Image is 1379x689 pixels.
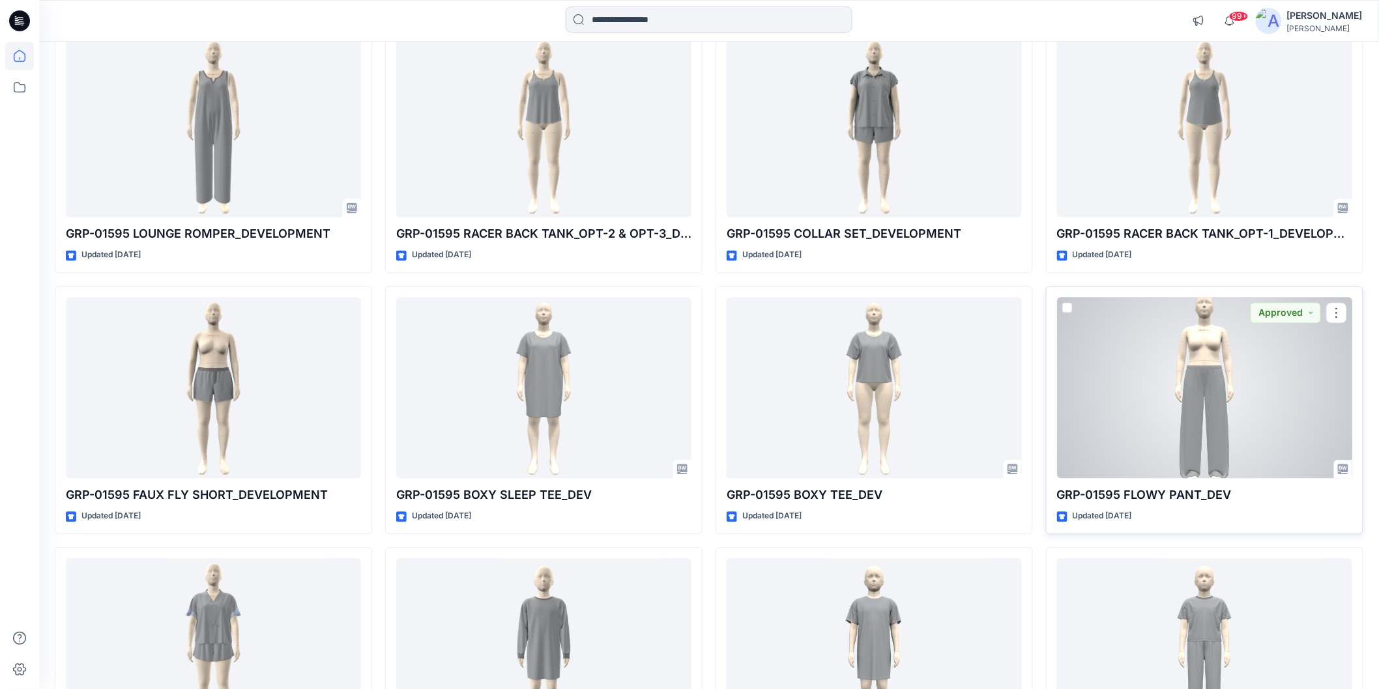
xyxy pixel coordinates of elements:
[396,298,691,479] a: GRP-01595 BOXY SLEEP TEE_DEV
[1057,298,1352,479] a: GRP-01595 FLOWY PANT_DEV
[66,486,361,505] p: GRP-01595 FAUX FLY SHORT_DEVELOPMENT
[1256,8,1282,34] img: avatar
[66,36,361,218] a: GRP-01595 LOUNGE ROMPER_DEVELOPMENT
[1287,8,1363,23] div: [PERSON_NAME]
[81,249,141,262] p: Updated [DATE]
[727,486,1022,505] p: GRP-01595 BOXY TEE_DEV
[412,510,471,524] p: Updated [DATE]
[1229,11,1249,21] span: 99+
[66,225,361,244] p: GRP-01595 LOUNGE ROMPER_DEVELOPMENT
[1057,225,1352,244] p: GRP-01595 RACER BACK TANK_OPT-1_DEVELOPMENT
[412,249,471,262] p: Updated [DATE]
[1057,486,1352,505] p: GRP-01595 FLOWY PANT_DEV
[727,225,1022,244] p: GRP-01595 COLLAR SET_DEVELOPMENT
[742,510,802,524] p: Updated [DATE]
[742,249,802,262] p: Updated [DATE]
[1057,36,1352,218] a: GRP-01595 RACER BACK TANK_OPT-1_DEVELOPMENT
[1073,510,1132,524] p: Updated [DATE]
[396,225,691,244] p: GRP-01595 RACER BACK TANK_OPT-2 & OPT-3_DEVELOPMENT
[1287,23,1363,33] div: [PERSON_NAME]
[81,510,141,524] p: Updated [DATE]
[727,298,1022,479] a: GRP-01595 BOXY TEE_DEV
[396,36,691,218] a: GRP-01595 RACER BACK TANK_OPT-2 & OPT-3_DEVELOPMENT
[1073,249,1132,262] p: Updated [DATE]
[727,36,1022,218] a: GRP-01595 COLLAR SET_DEVELOPMENT
[396,486,691,505] p: GRP-01595 BOXY SLEEP TEE_DEV
[66,298,361,479] a: GRP-01595 FAUX FLY SHORT_DEVELOPMENT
